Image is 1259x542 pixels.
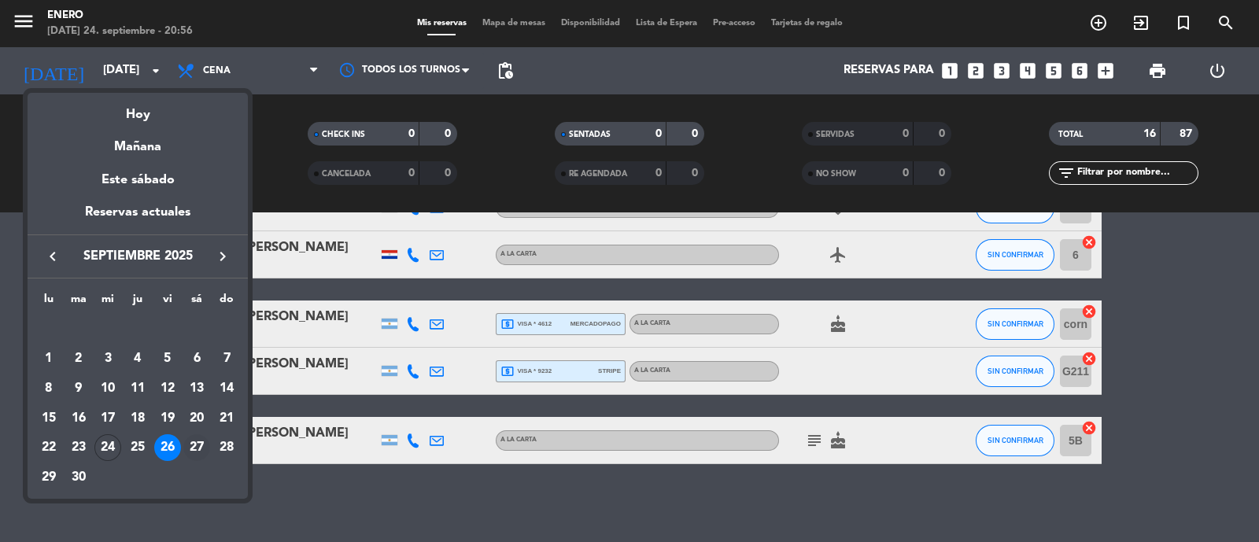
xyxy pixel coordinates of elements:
div: 30 [65,464,92,491]
td: 9 de septiembre de 2025 [64,374,94,404]
th: domingo [212,290,242,315]
th: sábado [183,290,212,315]
th: viernes [153,290,183,315]
td: 8 de septiembre de 2025 [34,374,64,404]
div: 18 [124,405,151,432]
div: 21 [213,405,240,432]
td: 27 de septiembre de 2025 [183,433,212,463]
div: 16 [65,405,92,432]
span: septiembre 2025 [67,246,209,267]
td: 4 de septiembre de 2025 [123,344,153,374]
td: 30 de septiembre de 2025 [64,463,94,492]
div: 25 [124,434,151,461]
td: 23 de septiembre de 2025 [64,433,94,463]
th: miércoles [93,290,123,315]
td: 16 de septiembre de 2025 [64,404,94,433]
td: 28 de septiembre de 2025 [212,433,242,463]
td: 22 de septiembre de 2025 [34,433,64,463]
div: Mañana [28,125,248,157]
i: keyboard_arrow_left [43,247,62,266]
td: 12 de septiembre de 2025 [153,374,183,404]
th: martes [64,290,94,315]
td: 25 de septiembre de 2025 [123,433,153,463]
td: 14 de septiembre de 2025 [212,374,242,404]
td: 2 de septiembre de 2025 [64,344,94,374]
div: 9 [65,375,92,402]
div: Hoy [28,93,248,125]
td: 19 de septiembre de 2025 [153,404,183,433]
div: 8 [35,375,62,402]
div: 11 [124,375,151,402]
div: 23 [65,434,92,461]
td: 7 de septiembre de 2025 [212,344,242,374]
i: keyboard_arrow_right [213,247,232,266]
div: 15 [35,405,62,432]
div: 4 [124,345,151,372]
td: 26 de septiembre de 2025 [153,433,183,463]
div: 7 [213,345,240,372]
div: 29 [35,464,62,491]
th: lunes [34,290,64,315]
td: 3 de septiembre de 2025 [93,344,123,374]
div: 22 [35,434,62,461]
div: 17 [94,405,121,432]
div: 19 [154,405,181,432]
td: 24 de septiembre de 2025 [93,433,123,463]
div: 28 [213,434,240,461]
button: keyboard_arrow_right [209,246,237,267]
div: 27 [183,434,210,461]
td: 15 de septiembre de 2025 [34,404,64,433]
td: 10 de septiembre de 2025 [93,374,123,404]
div: 24 [94,434,121,461]
td: 6 de septiembre de 2025 [183,344,212,374]
td: 1 de septiembre de 2025 [34,344,64,374]
div: 3 [94,345,121,372]
div: 10 [94,375,121,402]
div: Este sábado [28,158,248,202]
div: 2 [65,345,92,372]
td: 13 de septiembre de 2025 [183,374,212,404]
td: 5 de septiembre de 2025 [153,344,183,374]
td: 17 de septiembre de 2025 [93,404,123,433]
td: 20 de septiembre de 2025 [183,404,212,433]
div: 20 [183,405,210,432]
div: 12 [154,375,181,402]
button: keyboard_arrow_left [39,246,67,267]
td: 29 de septiembre de 2025 [34,463,64,492]
div: 26 [154,434,181,461]
td: 11 de septiembre de 2025 [123,374,153,404]
td: SEP. [34,315,242,345]
div: Reservas actuales [28,202,248,234]
div: 5 [154,345,181,372]
th: jueves [123,290,153,315]
td: 18 de septiembre de 2025 [123,404,153,433]
div: 1 [35,345,62,372]
div: 6 [183,345,210,372]
div: 13 [183,375,210,402]
td: 21 de septiembre de 2025 [212,404,242,433]
div: 14 [213,375,240,402]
